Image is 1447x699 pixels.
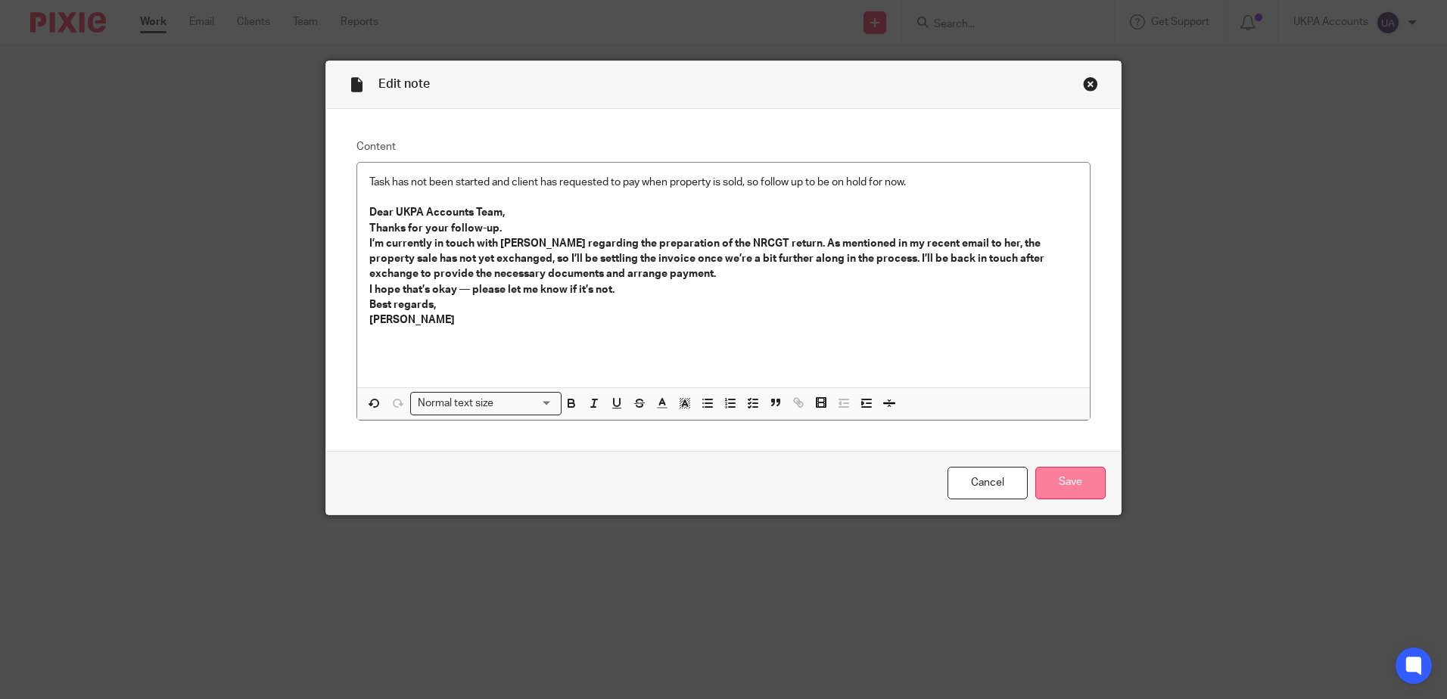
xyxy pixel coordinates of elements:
strong: I hope that’s okay — please let me know if it’s not. [369,284,615,295]
strong: [PERSON_NAME] [369,315,455,325]
span: Edit note [378,78,430,90]
strong: Best regards, [369,300,436,310]
input: Search for option [498,396,552,412]
strong: Thanks for your follow-up. [369,223,502,234]
a: Cancel [948,467,1028,499]
p: Task has not been started and client has requested to pay when property is sold, so follow up to ... [369,175,1078,190]
div: Search for option [410,392,562,415]
span: Normal text size [414,396,496,412]
strong: I’m currently in touch with [PERSON_NAME] regarding the preparation of the NRCGT return. As menti... [369,238,1047,280]
div: Close this dialog window [1083,76,1098,92]
label: Content [356,139,1091,154]
input: Save [1035,467,1106,499]
strong: Dear UKPA Accounts Team, [369,207,505,218]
